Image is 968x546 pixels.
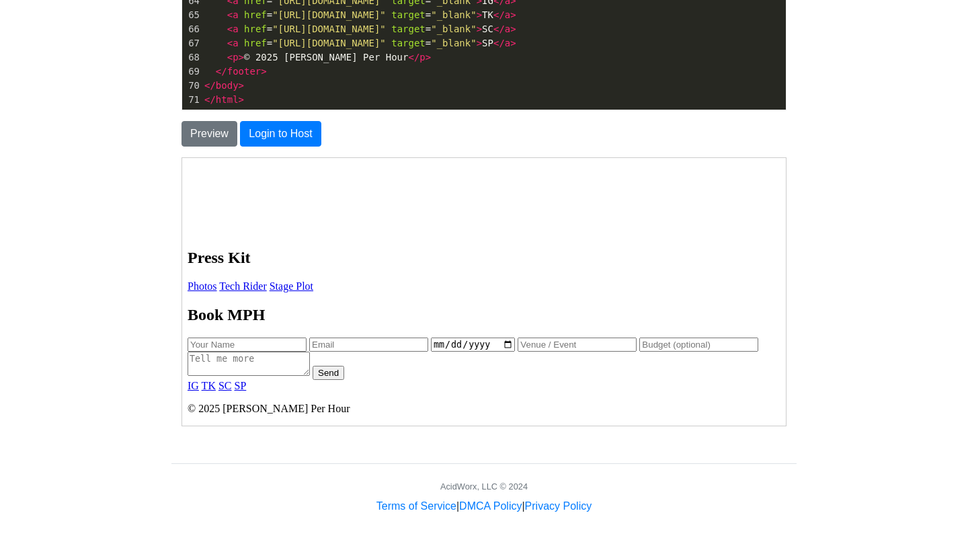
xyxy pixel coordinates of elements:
[5,91,598,109] h2: Press Kit
[391,24,426,34] span: target
[440,480,528,493] div: AcidWorx, LLC © 2024
[227,9,233,20] span: <
[391,38,426,48] span: target
[204,24,516,34] span: = = SC
[204,80,216,91] span: </
[505,38,510,48] span: a
[5,222,17,233] a: IG
[204,9,516,20] span: = = TK
[182,50,202,65] div: 68
[204,94,216,105] span: </
[227,52,233,63] span: <
[227,24,233,34] span: <
[457,180,576,194] input: Budget (optional)
[52,222,65,233] a: SP
[459,500,522,512] a: DMCA Policy
[182,79,202,93] div: 70
[204,52,431,63] span: © 2025 [PERSON_NAME] Per Hour
[216,80,239,91] span: body
[216,66,227,77] span: </
[233,52,238,63] span: p
[272,24,386,34] span: "[URL][DOMAIN_NAME]"
[477,9,482,20] span: >
[182,22,202,36] div: 66
[182,121,237,147] button: Preview
[244,24,267,34] span: href
[182,65,202,79] div: 69
[240,121,321,147] button: Login to Host
[493,24,505,34] span: </
[391,9,426,20] span: target
[272,38,386,48] span: "[URL][DOMAIN_NAME]"
[408,52,419,63] span: </
[239,52,244,63] span: >
[239,80,244,91] span: >
[505,9,510,20] span: a
[477,38,482,48] span: >
[182,8,202,22] div: 65
[335,180,454,194] input: Venue / Event
[5,180,124,194] input: Your Name
[477,24,482,34] span: >
[525,500,592,512] a: Privacy Policy
[239,94,244,105] span: >
[227,66,261,77] span: footer
[216,94,239,105] span: html
[510,9,516,20] span: >
[5,122,35,134] a: Photos
[233,9,238,20] span: a
[5,148,598,166] h2: Book MPH
[233,24,238,34] span: a
[227,38,233,48] span: <
[5,245,598,257] p: © 2025 [PERSON_NAME] Per Hour
[244,9,267,20] span: href
[233,38,238,48] span: a
[272,9,386,20] span: "[URL][DOMAIN_NAME]"
[182,93,202,107] div: 71
[87,122,131,134] a: Stage Plot
[204,38,516,48] span: = = SP
[505,24,510,34] span: a
[376,500,456,512] a: Terms of Service
[130,208,162,222] button: Send
[376,498,592,514] div: | |
[19,222,34,233] a: TK
[37,122,84,134] a: Tech Rider
[431,24,476,34] span: "_blank"
[182,36,202,50] div: 67
[127,180,246,194] input: Email
[493,9,505,20] span: </
[493,38,505,48] span: </
[36,222,50,233] a: SC
[510,24,516,34] span: >
[431,38,476,48] span: "_blank"
[510,38,516,48] span: >
[244,38,267,48] span: href
[431,9,476,20] span: "_blank"
[426,52,431,63] span: >
[261,66,266,77] span: >
[419,52,425,63] span: p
